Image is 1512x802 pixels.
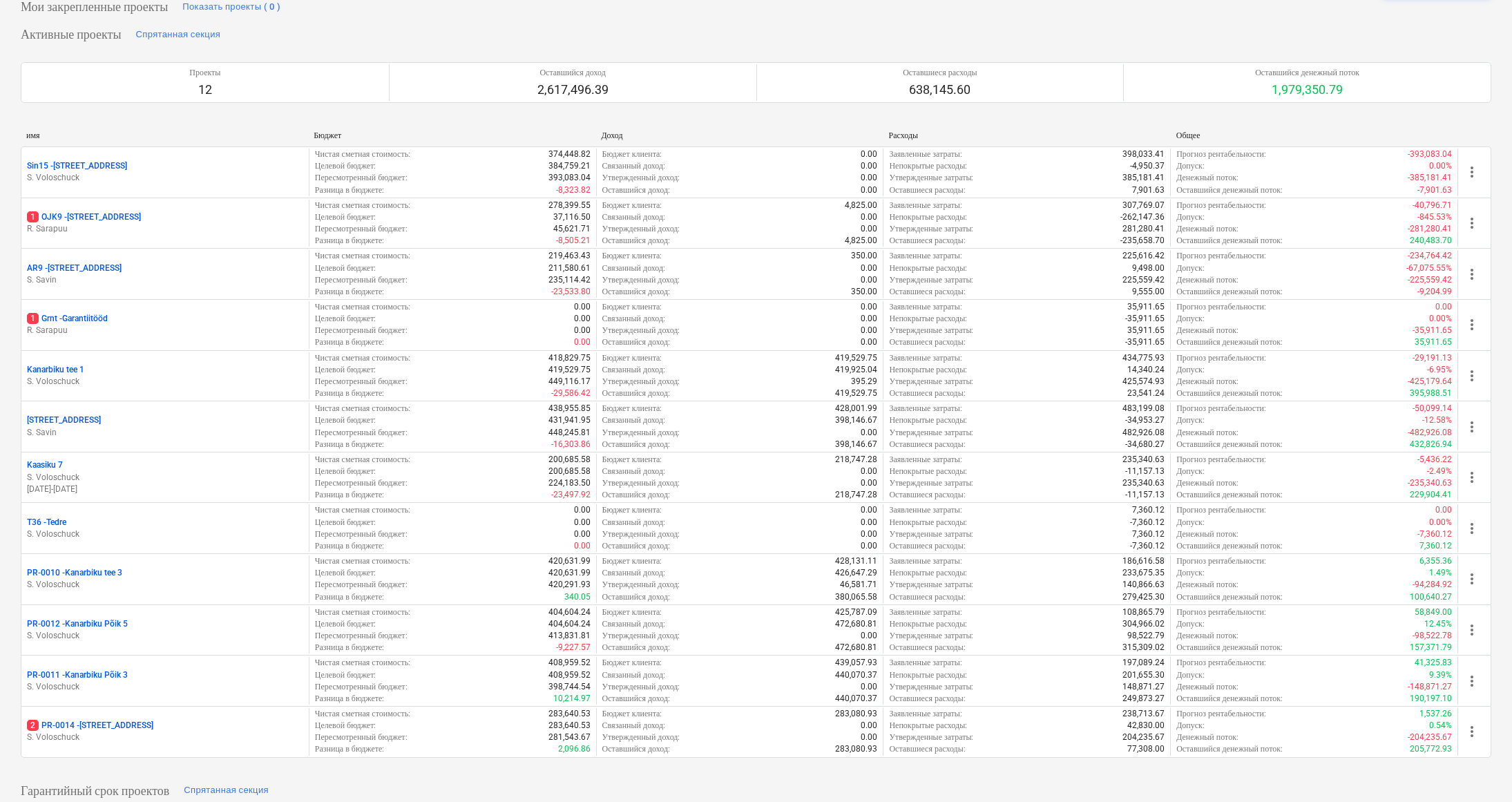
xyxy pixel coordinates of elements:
p: Оставшиеся расходы [903,67,977,79]
p: Kanarbiku tee 1 [27,364,84,376]
p: Чистая сметная стоимость : [315,403,410,414]
span: more_vert [1464,622,1480,638]
div: имя [26,131,303,141]
p: 638,145.60 [903,82,977,98]
p: -29,586.42 [551,388,591,399]
p: Допуск : [1176,262,1205,274]
div: PR-0011 -Kanarbiku Põik 3S. Voloschuck [27,669,303,693]
p: 224,183.50 [548,477,591,489]
p: Связанный доход : [602,466,666,477]
p: 398,033.41 [1122,149,1165,160]
p: -845.53% [1417,211,1452,223]
div: Общее [1176,131,1453,141]
p: -4,950.37 [1130,160,1165,172]
p: 419,529.75 [548,364,591,376]
p: Чистая сметная стоимость : [315,149,410,160]
p: Чистая сметная стоимость : [315,250,410,262]
p: Прогноз рентабельности : [1176,403,1266,414]
p: 200,685.58 [548,454,591,466]
div: Kanarbiku tee 1S. Voloschuck [27,364,303,388]
p: 482,926.08 [1122,427,1165,439]
p: Утвержденные затраты : [889,172,973,184]
p: Оставшийся денежный поток : [1176,336,1283,348]
p: S. Voloschuck [27,681,303,693]
div: T36 -TedreS. Voloschuck [27,517,303,540]
p: Пересмотренный бюджет : [315,325,408,336]
p: Оставшийся денежный поток : [1176,489,1283,501]
p: Бюджет клиента : [602,250,662,262]
p: Оставшийся доход : [602,336,670,348]
p: Целевой бюджет : [315,211,376,223]
p: Активные проекты [21,26,122,43]
p: Оставшийся денежный поток : [1176,286,1283,298]
p: Заявленные затраты : [889,301,961,313]
p: Денежный поток : [1176,223,1238,235]
p: Разница в бюджете : [315,388,385,399]
p: -34,953.27 [1125,414,1165,426]
p: Чистая сметная стоимость : [315,504,410,516]
p: Оставшиеся расходы : [889,184,965,196]
p: Связанный доход : [602,211,666,223]
p: S. Voloschuck [27,172,303,184]
p: 0.00 [861,262,877,274]
p: 0.00 [574,504,591,516]
p: 235,340.63 [1122,477,1165,489]
span: more_vert [1464,316,1480,333]
p: Связанный доход : [602,160,666,172]
p: Непокрытые расходы : [889,262,967,274]
p: Прогноз рентабельности : [1176,301,1266,313]
p: 23,541.24 [1127,388,1165,399]
p: -234,764.42 [1408,250,1452,262]
p: Sin15 - [STREET_ADDRESS] [27,160,127,172]
p: 307,769.07 [1122,200,1165,211]
p: -225,559.42 [1408,274,1452,286]
span: more_vert [1464,367,1480,384]
p: Пересмотренный бюджет : [315,223,408,235]
p: -35,911.65 [1125,336,1165,348]
p: -235,658.70 [1120,235,1165,247]
p: 0.00 [861,336,877,348]
span: more_vert [1464,723,1480,740]
p: Оставшийся денежный поток : [1176,388,1283,399]
p: Денежный поток : [1176,427,1238,439]
p: -8,323.82 [556,184,591,196]
p: PR-0012 - Kanarbiku Põik 5 [27,618,128,630]
p: 9,555.00 [1132,286,1165,298]
p: Заявленные затраты : [889,352,961,364]
p: 0.00 [861,466,877,477]
p: S. Voloschuck [27,579,303,591]
p: Целевой бюджет : [315,364,376,376]
p: -385,181.41 [1408,172,1452,184]
p: Заявленные затраты : [889,403,961,414]
p: [STREET_ADDRESS] [27,414,101,426]
p: Оставшиеся расходы : [889,235,965,247]
p: 0.00 [1435,301,1452,313]
p: 438,955.85 [548,403,591,414]
span: more_vert [1464,571,1480,587]
p: Пересмотренный бюджет : [315,477,408,489]
p: Денежный поток : [1176,325,1238,336]
p: Денежный поток : [1176,172,1238,184]
p: 229,904.41 [1410,489,1452,501]
p: -34,680.27 [1125,439,1165,450]
p: Прогноз рентабельности : [1176,149,1266,160]
p: 12 [189,82,220,98]
p: Оставшийся доход : [602,235,670,247]
p: Чистая сметная стоимость : [315,352,410,364]
p: -6.95% [1427,364,1452,376]
p: Бюджет клиента : [602,403,662,414]
p: Оставшийся доход [537,67,609,79]
p: 395.29 [851,376,877,388]
p: -235,340.63 [1408,477,1452,489]
p: -393,083.04 [1408,149,1452,160]
p: Утвержденные затраты : [889,223,973,235]
p: 419,529.75 [835,388,877,399]
p: Допуск : [1176,160,1205,172]
p: 218,747.28 [835,454,877,466]
p: 395,988.51 [1410,388,1452,399]
p: 448,245.81 [548,427,591,439]
p: 37,116.50 [553,211,591,223]
p: S. Voloschuck [27,376,303,388]
div: PR-0010 -Kanarbiku tee 3S. Voloschuck [27,567,303,591]
span: more_vert [1464,520,1480,537]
